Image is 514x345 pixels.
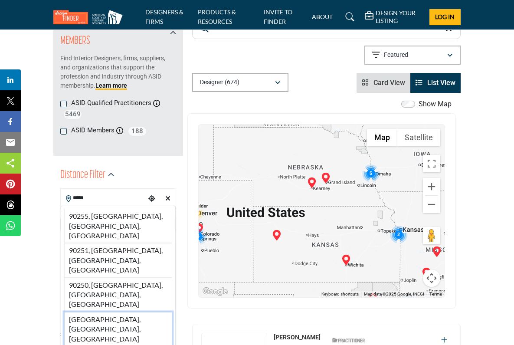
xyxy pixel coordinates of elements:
[427,79,455,87] span: List View
[200,78,239,87] p: Designer (674)
[432,246,442,257] div: Rebecca Peters (HQ)
[384,51,408,59] p: Featured
[364,292,424,296] span: Map data ©2025 Google, INEGI
[357,73,410,93] li: Card View
[421,268,432,278] div: Joyce Buxton (HQ)
[95,82,127,89] a: Learn more
[272,230,282,240] div: Karla Spencer, ASID Allied (HQ)
[64,209,172,243] li: 90255, [GEOGRAPHIC_DATA], [GEOGRAPHIC_DATA], [GEOGRAPHIC_DATA]
[429,292,442,296] a: Terms (opens in new tab)
[419,99,452,109] label: Show Map
[71,98,151,108] label: ASID Qualified Practitioners
[390,226,407,243] div: Cluster of 2 locations (2 HQ, 0 Branches) Click to view companies
[321,173,331,183] div: Katharine Mayer (HQ)
[365,9,423,25] div: DESIGN YOUR LISTING
[307,177,317,188] div: Rebecca Hermance, ASID Allied (HQ)
[429,9,461,25] button: Log In
[397,129,440,146] button: Show satellite imagery
[201,286,229,297] a: Open this area in Google Maps (opens a new window)
[362,164,380,182] div: Cluster of 5 locations (5 HQ, 0 Branches) Click to view companies
[145,8,183,25] a: DESIGNERS & FIRMS
[190,227,207,245] div: Cluster of 4 locations (4 HQ, 0 Branches) Click to view companies
[146,190,158,208] div: Choose your current location
[445,144,455,154] div: Christy Hodnefield (HQ)
[60,101,67,107] input: ASID Qualified Practitioners checkbox
[423,269,440,287] button: Map camera controls
[376,9,423,25] h5: DESIGN YOUR LISTING
[416,79,455,87] a: View List
[198,8,236,25] a: PRODUCTS & RESOURCES
[60,17,167,49] h2: ASID QUALIFIED DESIGNERS & MEMBERS
[61,190,146,207] input: Search Location
[321,291,359,297] button: Keyboard shortcuts
[423,196,440,213] button: Zoom out
[373,79,405,87] span: Card View
[312,13,333,20] a: ABOUT
[341,255,351,265] div: Wendy Mayes, ASID (HQ)
[60,168,105,183] h2: Distance Filter
[63,109,82,120] span: 5469
[362,79,405,87] a: View Card
[53,10,127,24] img: Site Logo
[60,54,176,90] p: Find Interior Designers, firms, suppliers, and organizations that support the profession and indu...
[128,126,147,137] span: 188
[435,13,455,20] span: Log In
[423,155,440,172] button: Toggle fullscreen view
[162,190,174,208] div: Clear search location
[189,184,200,194] div: Stephanie Clemons, ASID Fellow (HQ)
[337,10,360,24] a: Search
[71,125,115,135] label: ASID Members
[186,203,203,220] div: Cluster of 11 locations (11 HQ, 0 Branches) Click to view companies
[423,178,440,195] button: Zoom in
[367,129,397,146] button: Show street map
[60,330,176,339] div: Search within:
[194,223,204,234] div: Angeline Aradanas-Hall, ASID (HQ)
[274,334,321,341] a: [PERSON_NAME]
[410,73,461,93] li: List View
[423,227,440,244] button: Drag Pegman onto the map to open Street View
[274,333,321,342] p: Adrienne Morgan
[192,73,288,92] button: Designer (674)
[264,8,292,25] a: INVITE TO FINDER
[364,46,461,65] button: Featured
[441,336,447,344] a: Add To List
[201,286,229,297] img: Google
[60,128,67,135] input: ASID Members checkbox
[64,278,172,312] li: 90250, [GEOGRAPHIC_DATA], [GEOGRAPHIC_DATA], [GEOGRAPHIC_DATA]
[64,243,172,277] li: 90251, [GEOGRAPHIC_DATA], [GEOGRAPHIC_DATA], [GEOGRAPHIC_DATA]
